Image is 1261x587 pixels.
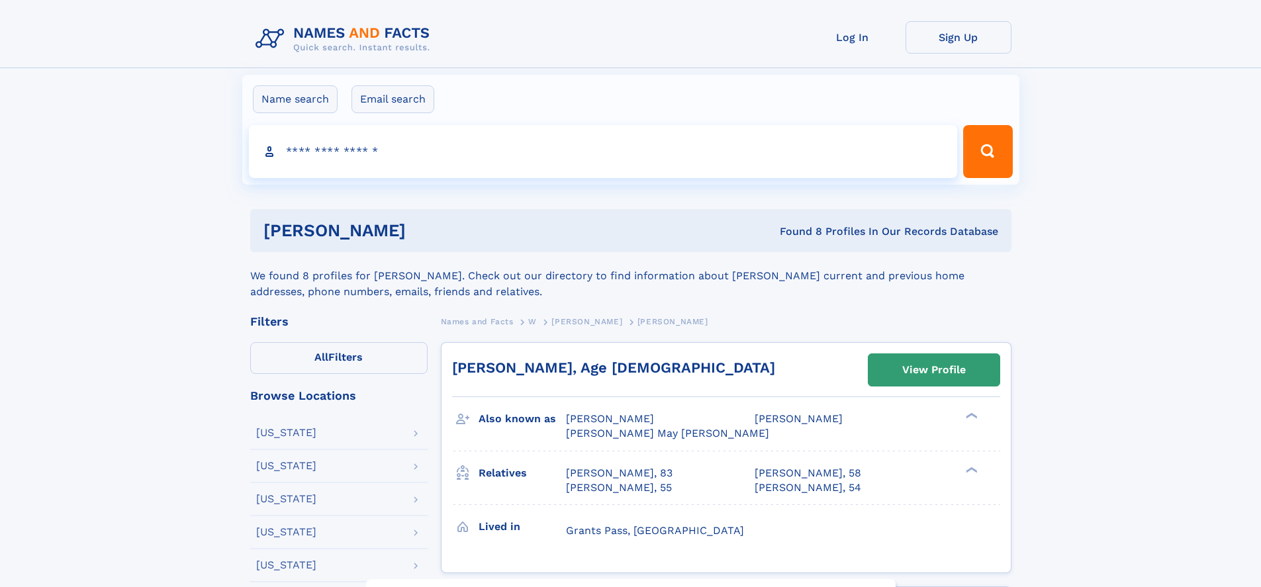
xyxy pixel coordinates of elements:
h3: Relatives [479,462,566,484]
a: [PERSON_NAME], Age [DEMOGRAPHIC_DATA] [452,359,775,376]
span: [PERSON_NAME] [755,412,843,425]
div: ❯ [962,465,978,474]
span: [PERSON_NAME] [566,412,654,425]
div: [US_STATE] [256,461,316,471]
a: [PERSON_NAME], 83 [566,466,673,480]
h1: [PERSON_NAME] [263,222,593,239]
label: Name search [253,85,338,113]
span: [PERSON_NAME] [637,317,708,326]
a: View Profile [868,354,1000,386]
div: Browse Locations [250,390,428,402]
a: Sign Up [906,21,1011,54]
div: Filters [250,316,428,328]
a: [PERSON_NAME] [551,313,622,330]
div: [US_STATE] [256,527,316,537]
span: [PERSON_NAME] [551,317,622,326]
label: Email search [351,85,434,113]
div: [US_STATE] [256,494,316,504]
h3: Also known as [479,408,566,430]
button: Search Button [963,125,1012,178]
img: Logo Names and Facts [250,21,441,57]
div: Found 8 Profiles In Our Records Database [592,224,998,239]
a: [PERSON_NAME], 55 [566,480,672,495]
a: W [528,313,537,330]
span: W [528,317,537,326]
a: [PERSON_NAME], 58 [755,466,861,480]
div: ❯ [962,412,978,420]
h3: Lived in [479,516,566,538]
span: [PERSON_NAME] May [PERSON_NAME] [566,427,769,439]
span: Grants Pass, [GEOGRAPHIC_DATA] [566,524,744,537]
span: All [314,351,328,363]
div: [US_STATE] [256,428,316,438]
div: View Profile [902,355,966,385]
label: Filters [250,342,428,374]
a: [PERSON_NAME], 54 [755,480,861,495]
input: search input [249,125,958,178]
a: Log In [800,21,906,54]
a: Names and Facts [441,313,514,330]
div: [US_STATE] [256,560,316,570]
div: We found 8 profiles for [PERSON_NAME]. Check out our directory to find information about [PERSON_... [250,252,1011,300]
